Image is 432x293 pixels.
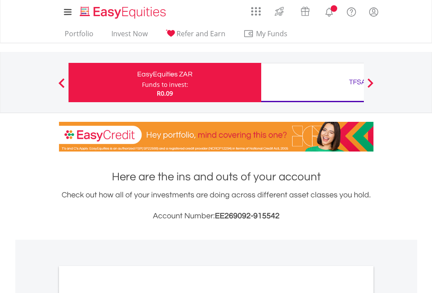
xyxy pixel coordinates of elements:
a: FAQ's and Support [340,2,363,20]
span: R0.09 [157,89,173,97]
img: thrive-v2.svg [272,4,287,18]
a: Portfolio [61,29,97,43]
img: EasyCredit Promotion Banner [59,122,373,152]
a: My Profile [363,2,385,21]
img: grid-menu-icon.svg [251,7,261,16]
a: Refer and Earn [162,29,229,43]
div: EasyEquities ZAR [74,68,256,80]
span: My Funds [243,28,301,39]
h1: Here are the ins and outs of your account [59,169,373,185]
img: vouchers-v2.svg [298,4,312,18]
button: Next [362,83,379,91]
h3: Account Number: [59,210,373,222]
span: EE269092-915542 [215,212,280,220]
a: AppsGrid [245,2,266,16]
img: EasyEquities_Logo.png [78,5,169,20]
button: Previous [53,83,70,91]
div: Check out how all of your investments are doing across different asset classes you hold. [59,189,373,222]
div: Funds to invest: [142,80,188,89]
span: Refer and Earn [176,29,225,38]
a: Home page [76,2,169,20]
a: Notifications [318,2,340,20]
a: Vouchers [292,2,318,18]
a: Invest Now [108,29,151,43]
